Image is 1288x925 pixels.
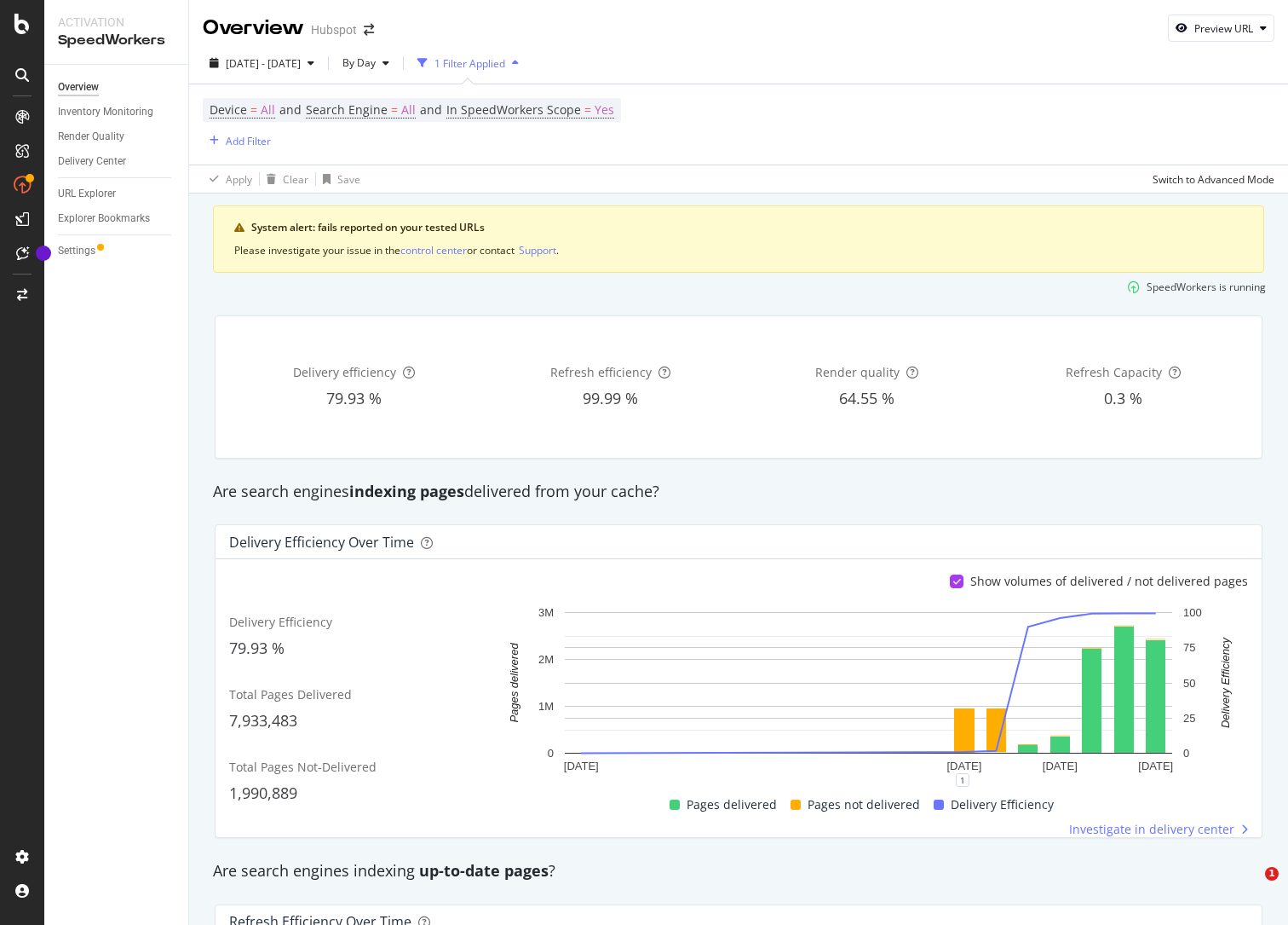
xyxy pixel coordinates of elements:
[229,686,352,702] span: Total Pages Delivered
[58,31,175,50] div: SpeedWorkers
[538,700,554,713] text: 1M
[337,172,360,187] div: Save
[58,242,176,260] a: Settings
[349,481,464,501] strong: indexing pages
[58,153,176,171] a: Delivery Center
[1153,172,1274,187] div: Switch to Advanced Mode
[583,388,638,408] span: 99.99 %
[260,165,308,193] button: Clear
[1069,821,1248,838] a: Investigate in delivery center
[951,795,1054,815] span: Delivery Efficiency
[1066,364,1162,380] span: Refresh Capacity
[58,78,99,96] div: Overview
[226,134,271,148] div: Add Filter
[564,760,599,772] text: [DATE]
[1265,867,1279,881] span: 1
[251,220,1243,235] div: System alert: fails reported on your tested URLs
[839,388,894,408] span: 64.55 %
[229,759,377,775] span: Total Pages Not-Delivered
[489,604,1248,780] svg: A chart.
[401,98,416,122] span: All
[1183,747,1189,760] text: 0
[58,210,150,228] div: Explorer Bookmarks
[204,860,1273,882] div: Are search engines indexing ?
[538,653,554,666] text: 2M
[203,130,271,151] button: Add Filter
[400,243,467,257] div: control center
[58,153,126,171] div: Delivery Center
[58,78,176,96] a: Overview
[1194,21,1253,36] div: Preview URL
[595,98,614,122] span: Yes
[279,101,302,118] span: and
[519,243,556,257] div: Support
[1146,165,1274,193] button: Switch to Advanced Mode
[1138,760,1173,772] text: [DATE]
[519,242,556,258] button: Support
[420,101,442,118] span: and
[1230,867,1271,908] iframe: Intercom live chat
[687,795,777,815] span: Pages delivered
[203,165,252,193] button: Apply
[58,185,116,203] div: URL Explorer
[261,98,275,122] span: All
[584,101,591,118] span: =
[229,638,285,658] span: 79.93 %
[538,606,554,619] text: 3M
[1183,642,1195,655] text: 75
[970,573,1248,590] div: Show volumes of delivered / not delivered pages
[1183,606,1202,619] text: 100
[229,614,332,630] span: Delivery Efficiency
[204,481,1273,503] div: Are search engines delivered from your cache?
[400,242,467,258] button: control center
[58,128,176,146] a: Render Quality
[229,783,297,803] span: 1,990,889
[58,210,176,228] a: Explorer Bookmarks
[391,101,398,118] span: =
[1183,712,1195,725] text: 25
[364,24,374,36] div: arrow-right-arrow-left
[36,246,51,261] div: Tooltip anchor
[58,128,124,146] div: Render Quality
[229,710,297,731] span: 7,933,483
[550,364,652,380] span: Refresh efficiency
[58,242,95,260] div: Settings
[419,860,549,881] strong: up-to-date pages
[1168,14,1274,42] button: Preview URL
[306,101,388,118] span: Search Engine
[1069,821,1234,838] span: Investigate in delivery center
[311,21,357,38] div: Hubspot
[326,388,382,408] span: 79.93 %
[226,56,301,71] span: [DATE] - [DATE]
[250,101,257,118] span: =
[336,49,396,77] button: By Day
[226,172,252,187] div: Apply
[293,364,396,380] span: Delivery efficiency
[946,760,981,772] text: [DATE]
[808,795,920,815] span: Pages not delivered
[508,643,520,723] text: Pages delivered
[58,14,175,31] div: Activation
[283,172,308,187] div: Clear
[1104,388,1142,408] span: 0.3 %
[213,205,1264,273] div: warning banner
[446,101,581,118] span: In SpeedWorkers Scope
[229,534,414,551] div: Delivery Efficiency over time
[234,242,1243,258] div: Please investigate your issue in the or contact .
[203,14,304,43] div: Overview
[411,49,526,77] button: 1 Filter Applied
[58,103,176,121] a: Inventory Monitoring
[434,56,505,71] div: 1 Filter Applied
[203,49,321,77] button: [DATE] - [DATE]
[1183,677,1195,690] text: 50
[58,185,176,203] a: URL Explorer
[956,773,969,787] div: 1
[210,101,247,118] span: Device
[1147,280,1266,294] div: SpeedWorkers is running
[336,55,376,70] span: By Day
[1043,760,1078,772] text: [DATE]
[1219,637,1232,729] text: Delivery Efficiency
[548,747,554,760] text: 0
[815,364,900,380] span: Render quality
